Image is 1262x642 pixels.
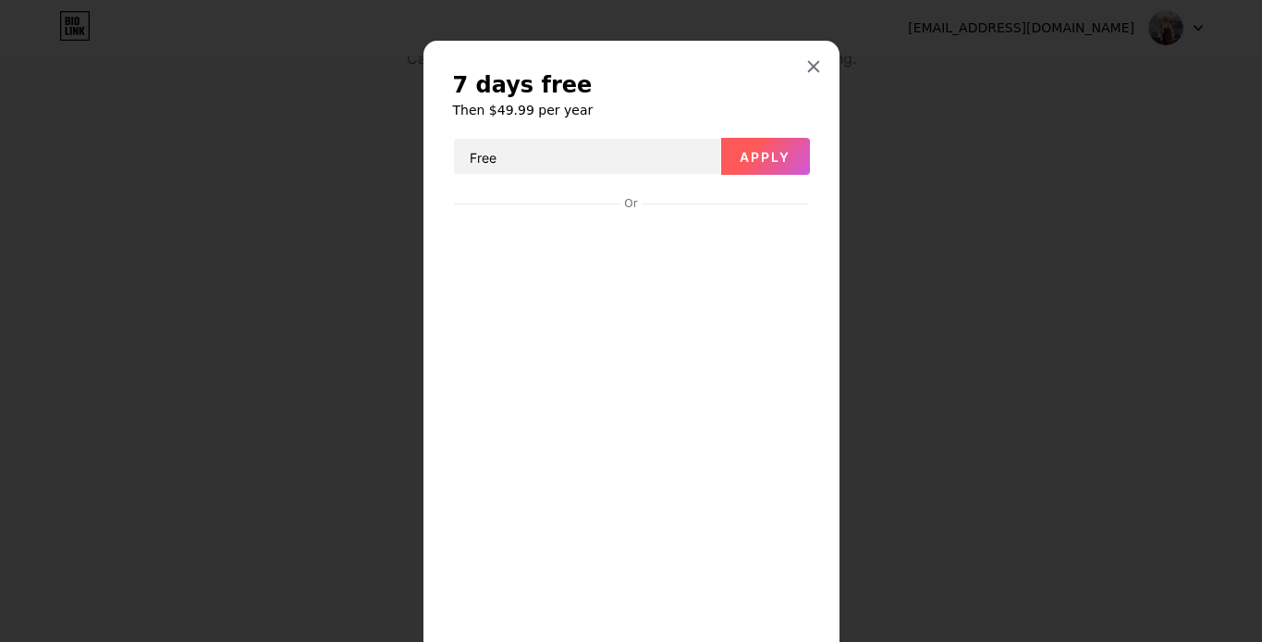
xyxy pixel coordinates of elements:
div: Or [620,196,641,211]
span: 7 days free [453,70,593,100]
span: Apply [740,149,790,165]
button: Apply [721,138,810,175]
input: Coupon code [454,139,720,176]
h6: Then $49.99 per year [453,101,810,119]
